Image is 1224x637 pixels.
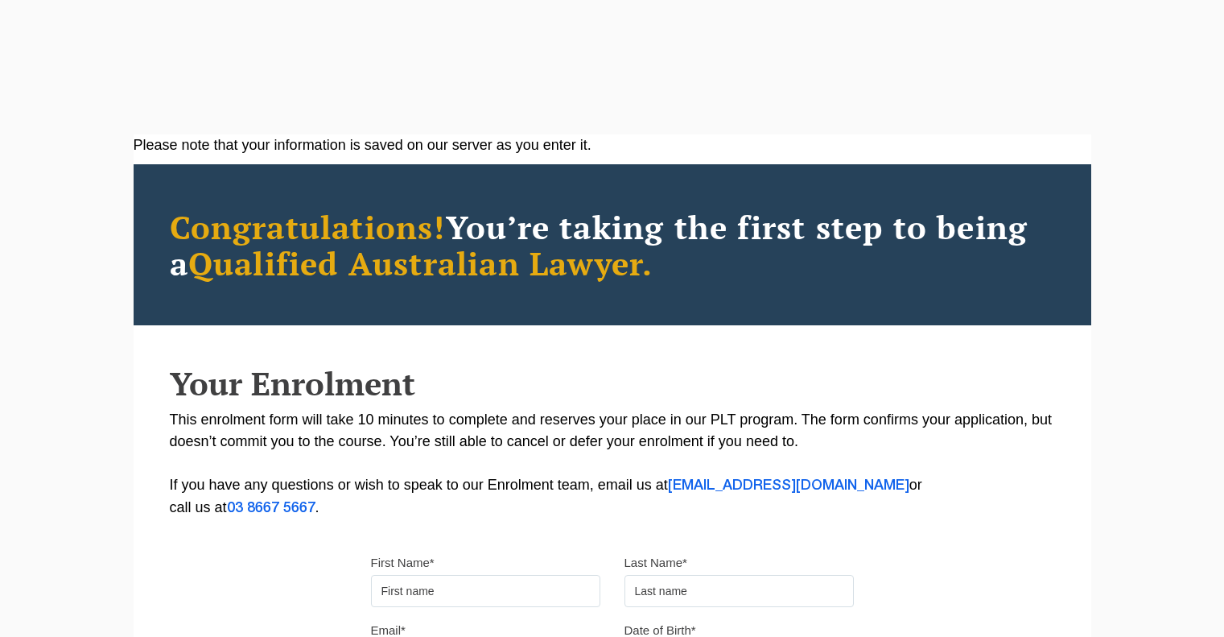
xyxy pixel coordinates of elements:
label: First Name* [371,555,435,571]
h2: Your Enrolment [170,366,1055,401]
input: First name [371,575,600,607]
div: Please note that your information is saved on our server as you enter it. [134,134,1091,156]
p: This enrolment form will take 10 minutes to complete and reserves your place in our PLT program. ... [170,409,1055,519]
h2: You’re taking the first step to being a [170,209,1055,281]
label: Last Name* [624,555,687,571]
span: Congratulations! [170,205,446,248]
a: [EMAIL_ADDRESS][DOMAIN_NAME] [668,479,909,492]
input: Last name [624,575,854,607]
a: 03 8667 5667 [227,502,315,515]
span: Qualified Australian Lawyer. [188,242,653,284]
